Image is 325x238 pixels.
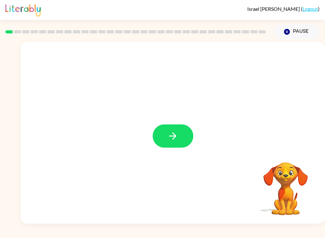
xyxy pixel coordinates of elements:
[247,6,320,12] div: ( )
[302,6,318,12] a: Logout
[5,3,41,17] img: Literably
[254,152,317,216] video: Your browser must support playing .mp4 files to use Literably. Please try using another browser.
[247,6,301,12] span: Israel [PERSON_NAME]
[274,24,320,39] button: Pause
